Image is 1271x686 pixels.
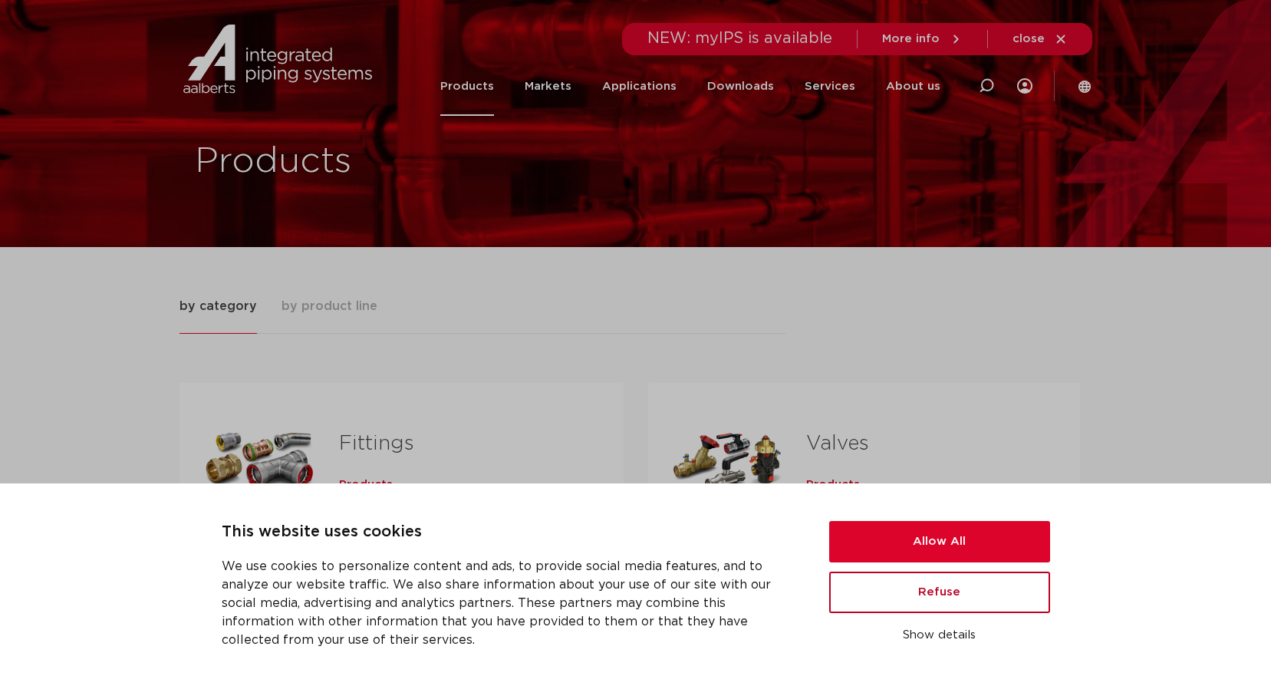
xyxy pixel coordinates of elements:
button: Refuse [829,572,1050,613]
a: Products [339,477,393,493]
font: Downloads [707,81,774,92]
button: Show details [829,622,1050,648]
a: Valves [806,434,869,453]
font: Services [805,81,855,92]
span: by product line [282,297,377,315]
span: NEW: myIPS is available [647,31,832,46]
span: by category [179,297,257,315]
span: close [1013,33,1045,45]
span: More info [882,33,940,45]
h1: Products [195,137,628,186]
a: Products [806,477,860,493]
a: Products [440,57,494,116]
a: close [1013,32,1068,46]
button: Allow All [829,521,1050,562]
font: About us [886,81,940,92]
a: Markets [525,57,571,116]
p: This website uses cookies [222,520,792,545]
nav: Menu [440,57,940,116]
a: Fittings [339,434,414,453]
p: We use cookies to personalize content and ads, to provide social media features, and to analyze o... [222,557,792,649]
a: More info [882,32,963,46]
a: Applications [602,57,677,116]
